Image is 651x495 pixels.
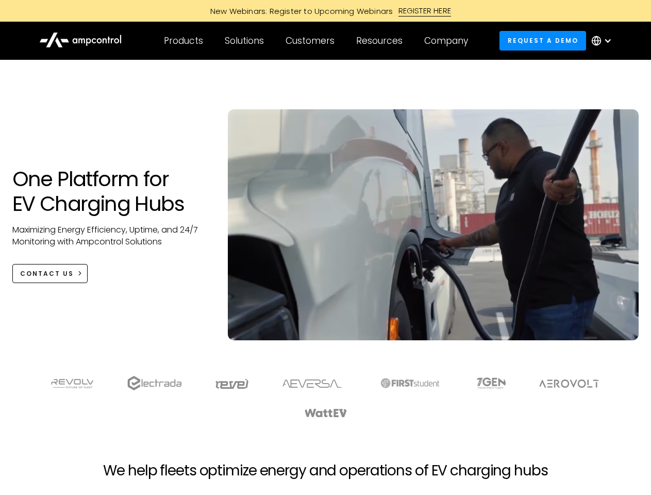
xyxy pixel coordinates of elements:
[286,35,335,46] div: Customers
[20,269,74,278] div: CONTACT US
[499,31,586,50] a: Request a demo
[424,35,468,46] div: Company
[103,462,547,480] h2: We help fleets optimize energy and operations of EV charging hubs
[304,409,347,417] img: WattEV logo
[356,35,403,46] div: Resources
[539,379,600,388] img: Aerovolt Logo
[225,35,264,46] div: Solutions
[12,264,88,283] a: CONTACT US
[164,35,203,46] div: Products
[94,5,558,16] a: New Webinars: Register to Upcoming WebinarsREGISTER HERE
[12,224,208,247] p: Maximizing Energy Efficiency, Uptime, and 24/7 Monitoring with Ampcontrol Solutions
[127,376,181,390] img: electrada logo
[398,5,452,16] div: REGISTER HERE
[200,6,398,16] div: New Webinars: Register to Upcoming Webinars
[12,167,208,216] h1: One Platform for EV Charging Hubs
